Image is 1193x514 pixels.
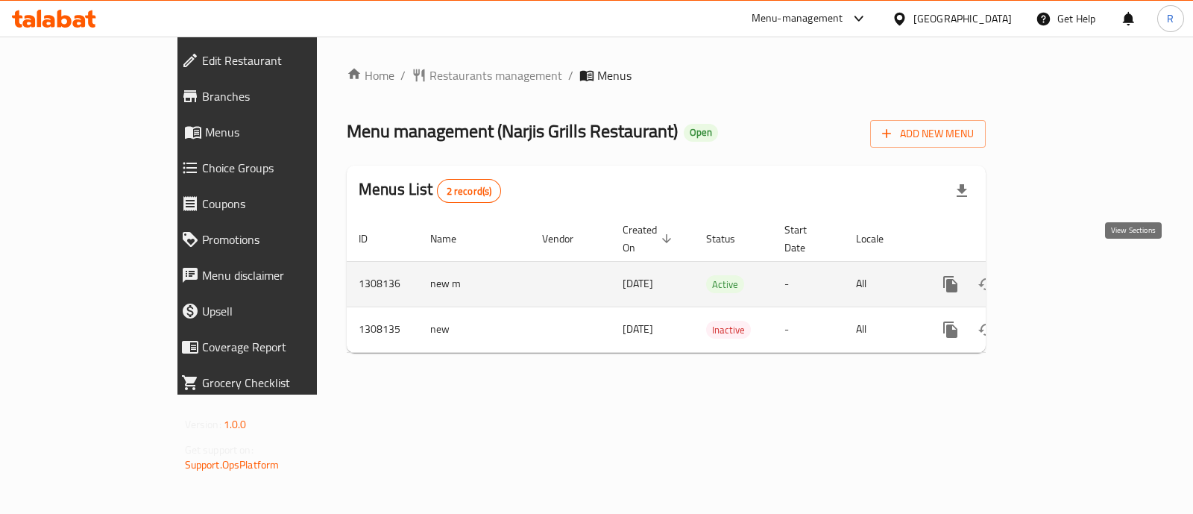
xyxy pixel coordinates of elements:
div: Total records count [437,179,502,203]
span: Start Date [784,221,826,257]
span: 2 record(s) [438,184,501,198]
li: / [400,66,406,84]
button: Change Status [969,312,1004,348]
div: Menu-management [752,10,843,28]
span: Menus [597,66,632,84]
span: Coupons [202,195,365,213]
button: more [933,266,969,302]
span: Active [706,276,744,293]
td: 1308135 [347,307,418,352]
li: / [568,66,573,84]
span: Created On [623,221,676,257]
td: All [844,261,921,307]
td: - [772,261,844,307]
div: Active [706,275,744,293]
a: Choice Groups [169,150,377,186]
a: Support.OpsPlatform [185,455,280,474]
span: Grocery Checklist [202,374,365,392]
span: Upsell [202,302,365,320]
nav: breadcrumb [347,66,986,84]
span: ID [359,230,387,248]
span: Restaurants management [429,66,562,84]
a: Branches [169,78,377,114]
td: - [772,307,844,352]
a: Grocery Checklist [169,365,377,401]
a: Menus [169,114,377,150]
span: Locale [856,230,903,248]
td: All [844,307,921,352]
span: Edit Restaurant [202,51,365,69]
span: Get support on: [185,440,254,460]
span: Menu management ( Narjis Grills Restaurant ) [347,114,678,148]
a: Restaurants management [412,66,562,84]
div: Export file [944,173,980,209]
a: Upsell [169,293,377,329]
span: Inactive [706,322,751,339]
span: Branches [202,87,365,105]
a: Coverage Report [169,329,377,365]
button: Add New Menu [870,120,986,148]
div: Open [684,124,718,142]
td: new m [418,261,530,307]
span: Version: [185,415,221,434]
a: Coupons [169,186,377,222]
span: Vendor [542,230,593,248]
span: 1.0.0 [224,415,247,434]
span: Open [684,126,718,139]
a: Promotions [169,222,377,257]
span: Menus [205,123,365,141]
span: Name [430,230,476,248]
span: Promotions [202,231,365,248]
span: [DATE] [623,319,653,339]
a: Menu disclaimer [169,257,377,293]
div: [GEOGRAPHIC_DATA] [913,10,1012,27]
span: R [1167,10,1174,27]
span: Status [706,230,755,248]
td: new [418,307,530,352]
td: 1308136 [347,261,418,307]
span: Coverage Report [202,338,365,356]
span: [DATE] [623,274,653,293]
table: enhanced table [347,216,1088,353]
span: Menu disclaimer [202,266,365,284]
a: Edit Restaurant [169,43,377,78]
span: Add New Menu [882,125,974,143]
span: Choice Groups [202,159,365,177]
h2: Menus List [359,178,501,203]
th: Actions [921,216,1088,262]
button: Change Status [969,266,1004,302]
button: more [933,312,969,348]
